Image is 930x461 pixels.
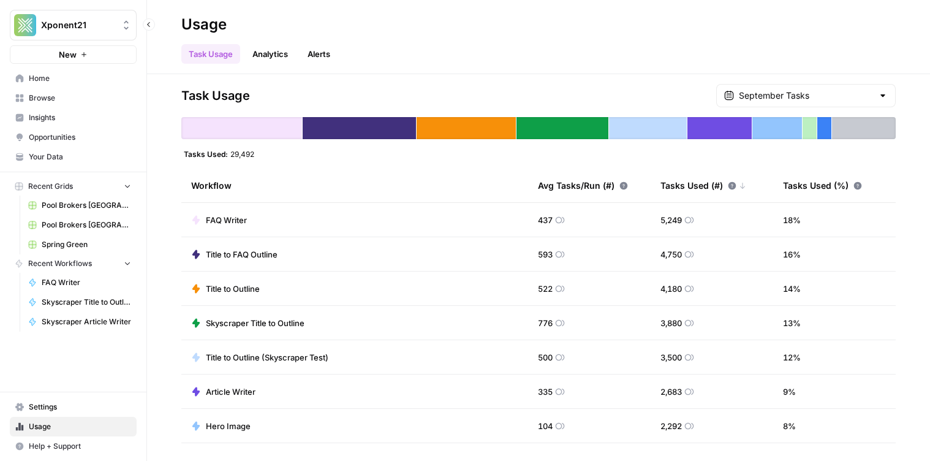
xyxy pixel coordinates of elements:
span: 104 [538,420,553,432]
a: Home [10,69,137,88]
button: Workspace: Xponent21 [10,10,137,40]
span: 13 % [783,317,801,329]
span: 9 % [783,386,796,398]
div: Avg Tasks/Run (#) [538,169,628,202]
span: Skyscraper Article Writer [42,316,131,327]
span: 500 [538,351,553,364]
span: Title to Outline [206,283,260,295]
a: Title to FAQ Outline [191,248,278,261]
a: Insights [10,108,137,128]
span: Title to FAQ Outline [206,248,278,261]
span: Spring Green [42,239,131,250]
span: Tasks Used: [184,149,228,159]
span: 12 % [783,351,801,364]
a: FAQ Writer [191,214,247,226]
a: Skyscraper Article Writer [23,312,137,332]
a: Skyscraper Title to Outline [23,292,137,312]
span: 3,500 [660,351,682,364]
span: Title to Outline (Skyscraper Test) [206,351,328,364]
span: 29,492 [230,149,254,159]
span: FAQ Writer [42,277,131,288]
a: Usage [10,417,137,436]
span: 8 % [783,420,796,432]
div: Tasks Used (%) [783,169,862,202]
span: 16 % [783,248,801,261]
span: 437 [538,214,553,226]
span: Your Data [29,151,131,162]
a: Title to Outline [191,283,260,295]
span: 5,249 [660,214,682,226]
a: Opportunities [10,128,137,147]
button: New [10,45,137,64]
span: FAQ Writer [206,214,247,226]
span: Help + Support [29,441,131,452]
span: 18 % [783,214,801,226]
span: Insights [29,112,131,123]
button: Recent Workflows [10,254,137,273]
span: Home [29,73,131,84]
a: Your Data [10,147,137,167]
span: 3,880 [660,317,682,329]
span: Recent Workflows [28,258,92,269]
a: Task Usage [181,44,240,64]
span: 4,180 [660,283,682,295]
a: Analytics [245,44,295,64]
a: Hero Image [191,420,251,432]
div: Workflow [191,169,518,202]
button: Recent Grids [10,177,137,196]
a: FAQ Writer [23,273,137,292]
span: New [59,48,77,61]
span: Recent Grids [28,181,73,192]
span: Usage [29,421,131,432]
a: Title to Outline (Skyscraper Test) [191,351,328,364]
div: Tasks Used (#) [660,169,746,202]
a: Settings [10,397,137,417]
span: 2,683 [660,386,682,398]
span: 2,292 [660,420,682,432]
span: Opportunities [29,132,131,143]
span: 4,750 [660,248,682,261]
span: Skyscraper Title to Outline [206,317,304,329]
span: 593 [538,248,553,261]
a: Pool Brokers [GEOGRAPHIC_DATA] [23,196,137,215]
input: September Tasks [739,90,873,102]
span: Pool Brokers [GEOGRAPHIC_DATA] [42,219,131,230]
a: Browse [10,88,137,108]
div: Usage [181,15,227,34]
a: Article Writer [191,386,255,398]
span: Settings [29,402,131,413]
span: Pool Brokers [GEOGRAPHIC_DATA] [42,200,131,211]
span: 335 [538,386,553,398]
img: Xponent21 Logo [14,14,36,36]
span: 522 [538,283,553,295]
a: Alerts [300,44,338,64]
span: Xponent21 [41,19,115,31]
span: 776 [538,317,553,329]
a: Skyscraper Title to Outline [191,317,304,329]
span: 14 % [783,283,801,295]
span: Skyscraper Title to Outline [42,297,131,308]
span: Article Writer [206,386,255,398]
a: Spring Green [23,235,137,254]
span: Browse [29,93,131,104]
button: Help + Support [10,436,137,456]
span: Hero Image [206,420,251,432]
span: Task Usage [181,87,250,104]
a: Pool Brokers [GEOGRAPHIC_DATA] [23,215,137,235]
